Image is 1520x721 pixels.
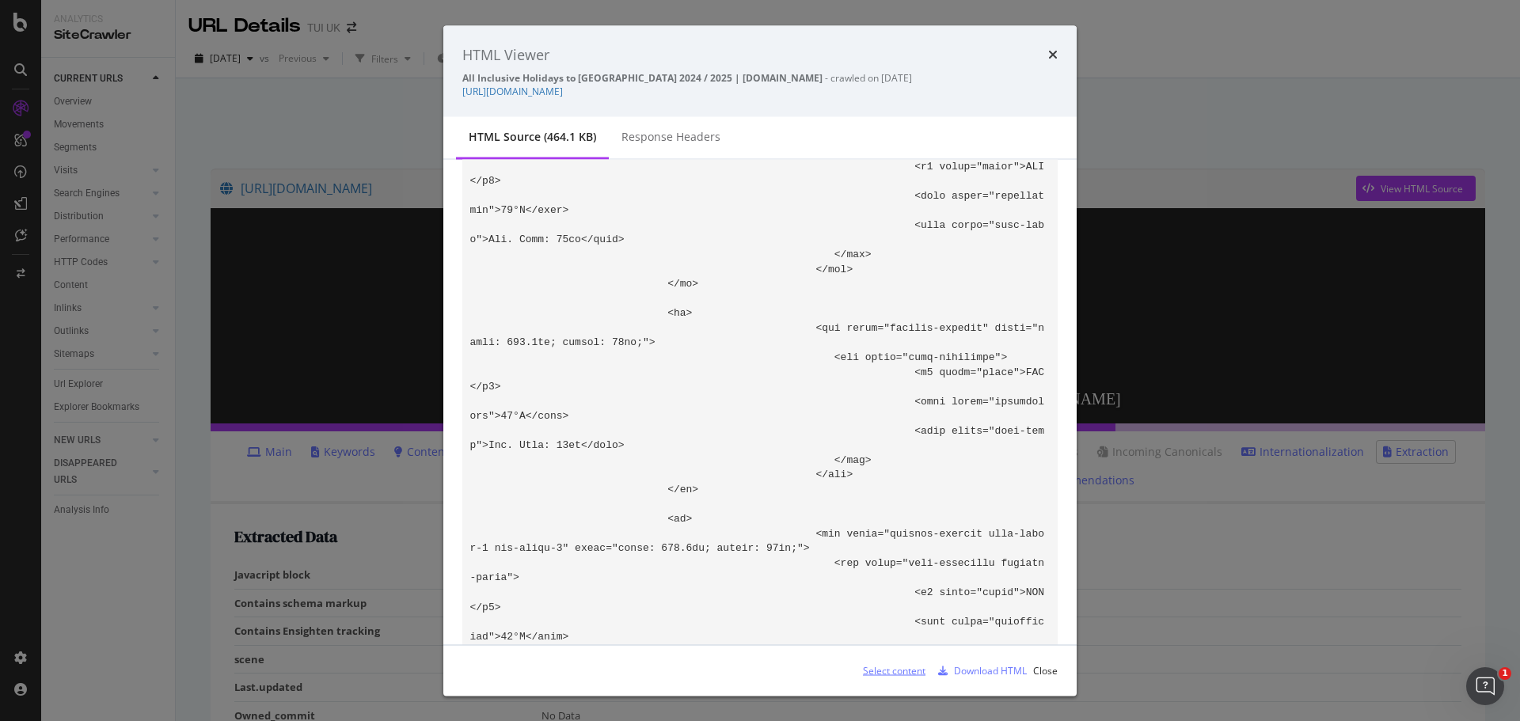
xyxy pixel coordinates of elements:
[621,129,720,145] div: Response Headers
[443,25,1077,696] div: modal
[462,44,549,65] div: HTML Viewer
[1033,658,1058,683] button: Close
[1033,663,1058,677] div: Close
[1048,44,1058,65] div: times
[462,71,1058,85] div: - crawled on [DATE]
[1499,667,1511,680] span: 1
[1466,667,1504,705] iframe: Intercom live chat
[932,658,1027,683] button: Download HTML
[954,663,1027,677] div: Download HTML
[850,658,925,683] button: Select content
[469,129,596,145] div: HTML source (464.1 KB)
[462,85,563,98] a: [URL][DOMAIN_NAME]
[462,71,823,85] strong: All Inclusive Holidays to [GEOGRAPHIC_DATA] 2024 / 2025 | [DOMAIN_NAME]
[863,663,925,677] div: Select content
